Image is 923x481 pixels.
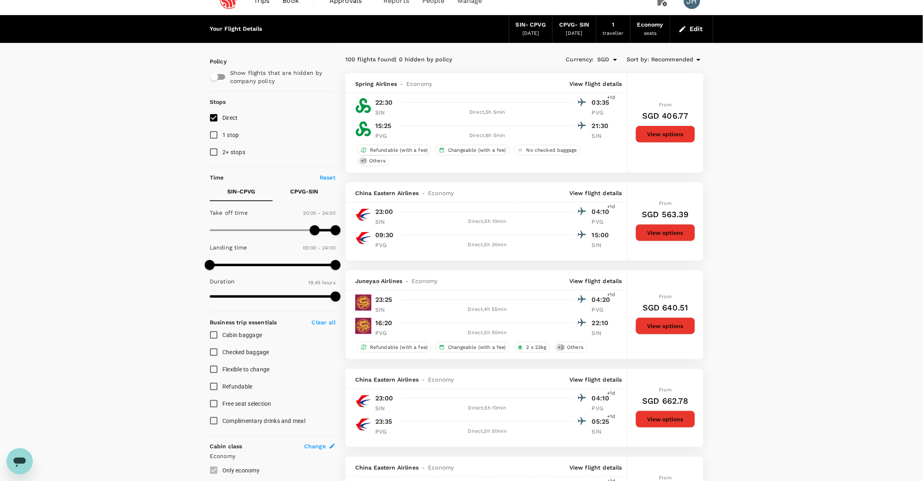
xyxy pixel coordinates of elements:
p: Show flights that are hidden by company policy [230,69,330,85]
span: Cabin baggage [222,332,262,338]
span: Refundable (with a fee) [367,344,431,351]
span: - [397,80,406,88]
p: 15:25 [375,121,392,131]
p: SIN [375,404,396,412]
span: From [659,294,672,299]
span: +1d [607,94,616,102]
img: HO [355,318,372,334]
span: From [659,102,672,108]
p: 03:35 [592,98,612,108]
p: Reset [320,173,336,182]
div: CPVG - SIN [559,20,589,29]
span: - [419,463,428,472]
button: Edit [677,22,706,36]
span: Economy [428,463,454,472]
p: SIN - CPVG [227,187,255,196]
p: PVG [375,329,396,337]
p: PVG [592,108,612,117]
span: +1d [607,203,616,211]
div: +2Others [554,342,587,353]
p: 09:30 [375,230,394,240]
p: View flight details [569,375,622,384]
div: traveller [603,29,624,38]
span: Changeable (with a fee) [445,344,509,351]
span: - [402,277,412,285]
div: Direct , 5h 10min [401,218,574,226]
p: View flight details [569,463,622,472]
div: Direct , 5h 50min [401,329,574,337]
p: Economy [210,452,336,460]
p: 23:25 [375,295,392,305]
span: +1d [607,413,616,421]
div: Economy [637,20,663,29]
p: PVG [375,427,396,436]
span: Currency : [566,55,594,64]
div: Direct , 5h 50min [401,427,574,436]
div: Direct , 5h 5min [401,108,574,117]
p: 21:30 [592,121,612,131]
img: MU [355,416,372,433]
span: Others [564,344,587,351]
p: PVG [375,132,396,140]
p: PVG [592,404,612,412]
div: Direct , 6h 5min [401,132,574,140]
p: Take off time [210,209,248,217]
span: No checked baggage [523,147,580,154]
p: 16:20 [375,318,392,328]
p: 15:00 [592,230,612,240]
strong: Stops [210,99,226,105]
p: View flight details [569,80,622,88]
p: 23:00 [375,393,393,403]
p: SIN [592,329,612,337]
p: View flight details [569,189,622,197]
div: Changeable (with a fee) [435,342,509,353]
span: 19.45 hours [308,280,336,285]
div: 2 x 23kg [514,342,550,353]
span: Economy [406,80,432,88]
h6: SGD 640.51 [643,301,688,314]
span: Complimentary drinks and meal [222,418,305,424]
div: Refundable (with a fee) [357,145,431,155]
span: +1d [607,291,616,299]
span: China Eastern Airlines [355,375,419,384]
div: Your Flight Details [210,25,262,34]
div: Direct , 5h 10min [401,404,574,412]
p: SIN [592,241,612,249]
p: Duration [210,277,235,285]
p: PVG [375,241,396,249]
p: 22:10 [592,318,612,328]
p: View flight details [569,277,622,285]
img: MU [355,393,372,409]
span: From [659,475,672,481]
p: SIN [592,427,612,436]
div: No checked baggage [514,145,581,155]
img: MU [355,230,372,246]
span: - [419,375,428,384]
div: Refundable (with a fee) [357,342,431,353]
p: Landing time [210,243,247,252]
span: Refundable [222,383,253,390]
p: SIN [592,132,612,140]
img: HO [355,294,372,311]
strong: Business trip essentials [210,319,277,326]
p: 04:10 [592,207,612,217]
button: View options [636,126,695,143]
h6: SGD 662.78 [643,394,689,407]
span: Juneyao Airlines [355,277,402,285]
span: + 2 [556,344,565,351]
div: [DATE] [566,29,582,38]
p: CPVG - SIN [290,187,318,196]
div: SIN - CPVG [516,20,546,29]
span: Spring Airlines [355,80,397,88]
span: China Eastern Airlines [355,463,419,472]
p: 22:30 [375,98,393,108]
iframe: Button to launch messaging window, conversation in progress [7,448,33,474]
span: Economy [428,189,454,197]
span: Checked baggage [222,349,269,355]
span: +1d [607,389,616,398]
p: SIN [375,108,396,117]
p: Time [210,173,224,182]
img: 9C [355,97,372,114]
span: From [659,387,672,393]
img: 9C [355,121,372,137]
